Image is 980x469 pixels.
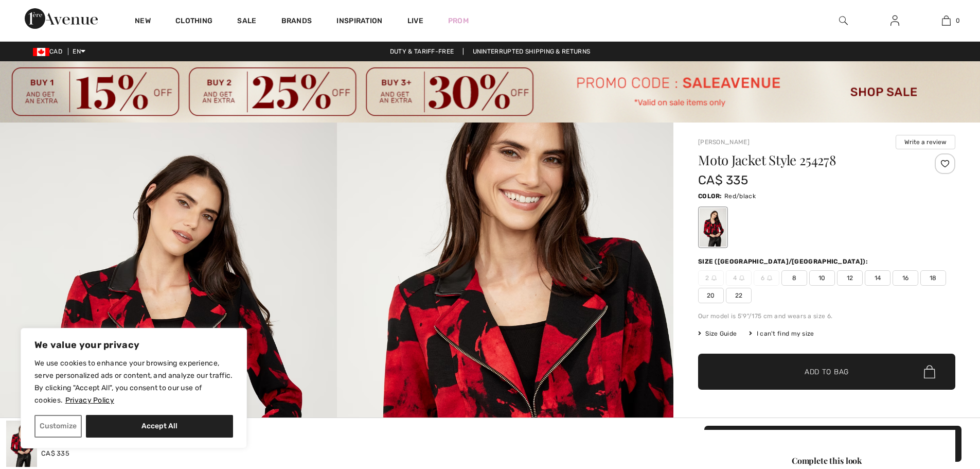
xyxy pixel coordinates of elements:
[698,193,722,200] span: Color:
[781,270,807,286] span: 8
[739,275,744,281] img: ring-m.svg
[237,16,256,27] a: Sale
[956,16,960,25] span: 0
[698,138,750,146] a: [PERSON_NAME]
[34,339,233,351] p: We value your privacy
[805,367,849,377] span: Add to Bag
[921,14,971,27] a: 0
[33,48,49,56] img: Canadian Dollar
[749,329,814,338] div: I can't find my size
[34,357,233,407] p: We use cookies to enhance your browsing experience, serve personalized ads or content, and analyz...
[34,415,82,438] button: Customize
[73,48,85,55] span: EN
[698,257,870,266] div: Size ([GEOGRAPHIC_DATA]/[GEOGRAPHIC_DATA]):
[726,288,752,303] span: 22
[865,270,890,286] span: 14
[839,14,848,27] img: search the website
[41,449,69,457] span: CA$ 335
[281,16,312,27] a: Brands
[135,16,151,27] a: New
[700,208,726,247] div: Red/black
[33,48,66,55] span: CAD
[920,270,946,286] span: 18
[698,311,955,321] div: Our model is 5'9"/175 cm and wears a size 6.
[893,270,918,286] span: 16
[407,15,423,26] a: Live
[754,270,779,286] span: 6
[86,415,233,438] button: Accept All
[724,193,756,200] span: Red/black
[65,395,115,405] a: Privacy Policy
[698,288,724,303] span: 20
[882,14,907,27] a: Sign In
[711,275,717,281] img: ring-m.svg
[809,270,835,286] span: 10
[896,135,955,149] button: Write a review
[698,153,913,167] h1: Moto Jacket Style 254278
[21,328,247,448] div: We value your privacy
[698,270,724,286] span: 2
[942,14,951,27] img: My Bag
[726,270,752,286] span: 4
[698,455,955,467] div: Complete this look
[448,15,469,26] a: Prom
[704,426,961,462] button: Add to Bag
[890,14,899,27] img: My Info
[336,16,382,27] span: Inspiration
[698,173,748,187] span: CA$ 335
[924,365,935,378] img: Bag.svg
[175,16,212,27] a: Clothing
[837,270,863,286] span: 12
[767,275,772,281] img: ring-m.svg
[698,354,955,390] button: Add to Bag
[914,392,970,418] iframe: Opens a widget where you can find more information
[25,8,98,29] img: 1ère Avenue
[698,329,737,338] span: Size Guide
[6,421,37,467] img: Moto Jacket Style 254278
